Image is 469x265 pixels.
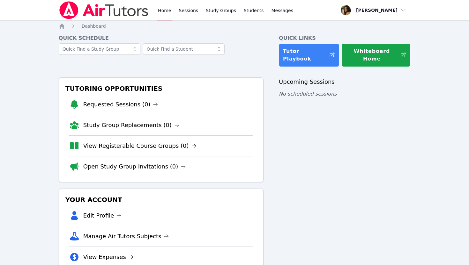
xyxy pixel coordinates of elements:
[59,43,140,55] input: Quick Find a Study Group
[59,1,149,19] img: Air Tutors
[83,253,134,261] a: View Expenses
[83,211,122,220] a: Edit Profile
[342,43,410,67] button: Whiteboard Home
[64,194,258,205] h3: Your Account
[82,23,106,29] a: Dashboard
[83,100,158,109] a: Requested Sessions (0)
[82,24,106,29] span: Dashboard
[143,43,225,55] input: Quick Find a Student
[83,141,197,150] a: View Registerable Course Groups (0)
[83,121,179,130] a: Study Group Replacements (0)
[64,83,258,94] h3: Tutoring Opportunities
[271,7,293,14] span: Messages
[279,43,339,67] a: Tutor Playbook
[59,23,411,29] nav: Breadcrumb
[83,232,169,241] a: Manage Air Tutors Subjects
[279,91,337,97] span: No scheduled sessions
[59,34,264,42] h4: Quick Schedule
[83,162,186,171] a: Open Study Group Invitations (0)
[279,34,410,42] h4: Quick Links
[279,77,410,86] h3: Upcoming Sessions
